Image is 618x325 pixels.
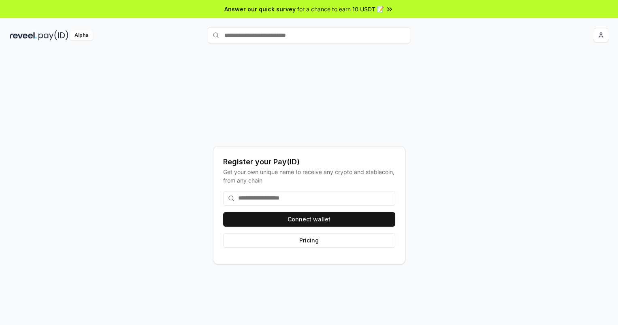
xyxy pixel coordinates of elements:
span: Answer our quick survey [224,5,296,13]
div: Get your own unique name to receive any crypto and stablecoin, from any chain [223,168,395,185]
div: Register your Pay(ID) [223,156,395,168]
button: Connect wallet [223,212,395,227]
div: Alpha [70,30,93,40]
img: pay_id [38,30,68,40]
button: Pricing [223,233,395,248]
span: for a chance to earn 10 USDT 📝 [297,5,384,13]
img: reveel_dark [10,30,37,40]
